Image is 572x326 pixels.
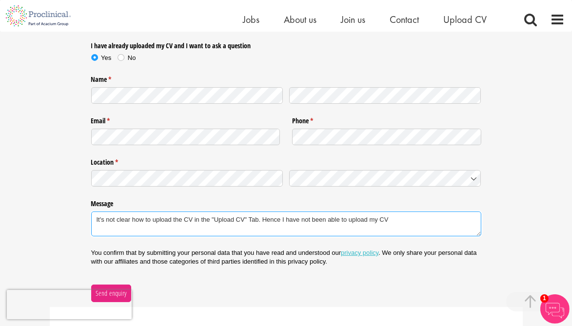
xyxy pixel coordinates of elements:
span: Yes [101,54,111,61]
p: You confirm that by submitting your personal data that you have read and understood our . We only... [91,249,481,266]
a: Join us [341,13,365,26]
img: Chatbot [540,294,570,324]
legend: Location [91,154,481,167]
input: State / Province / Region [91,170,283,187]
a: Contact [390,13,419,26]
legend: I have already uploaded my CV and I want to ask a question [91,38,280,51]
legend: Name [91,72,481,84]
a: Jobs [243,13,259,26]
label: Phone [292,113,481,126]
input: Country [289,170,481,187]
a: Upload CV [443,13,487,26]
label: Email [91,113,280,126]
a: privacy policy [341,249,378,256]
span: 1 [540,294,549,303]
iframe: reCAPTCHA [7,290,132,319]
span: Send enquiry [95,288,127,299]
button: Send enquiry [91,285,131,302]
label: Message [91,196,481,209]
input: First [91,87,283,104]
span: No [128,54,136,61]
a: About us [284,13,316,26]
input: Last [289,87,481,104]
